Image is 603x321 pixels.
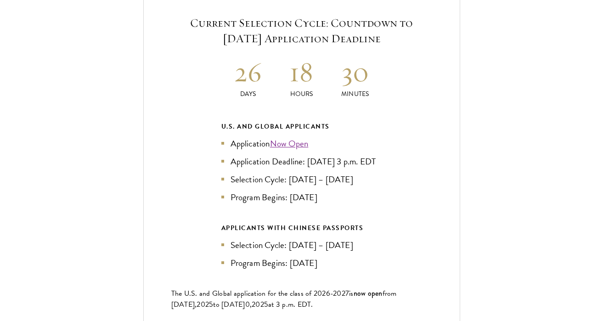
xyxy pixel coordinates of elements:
[221,191,382,204] li: Program Begins: [DATE]
[326,288,330,299] span: 6
[245,299,250,310] span: 0
[213,299,245,310] span: to [DATE]
[349,288,354,299] span: is
[275,89,328,99] p: Hours
[354,288,383,298] span: now open
[221,121,382,132] div: U.S. and Global Applicants
[171,288,326,299] span: The U.S. and Global application for the class of 202
[171,288,397,310] span: from [DATE],
[268,299,313,310] span: at 3 p.m. EDT.
[275,55,328,89] h2: 18
[264,299,268,310] span: 5
[221,89,275,99] p: Days
[328,89,382,99] p: Minutes
[345,288,349,299] span: 7
[221,256,382,270] li: Program Begins: [DATE]
[171,15,432,46] h5: Current Selection Cycle: Countdown to [DATE] Application Deadline
[328,55,382,89] h2: 30
[221,222,382,234] div: APPLICANTS WITH CHINESE PASSPORTS
[221,137,382,150] li: Application
[221,173,382,186] li: Selection Cycle: [DATE] – [DATE]
[221,238,382,252] li: Selection Cycle: [DATE] – [DATE]
[209,299,213,310] span: 5
[221,55,275,89] h2: 26
[197,299,209,310] span: 202
[330,288,345,299] span: -202
[270,137,309,150] a: Now Open
[252,299,264,310] span: 202
[250,299,252,310] span: ,
[221,155,382,168] li: Application Deadline: [DATE] 3 p.m. EDT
